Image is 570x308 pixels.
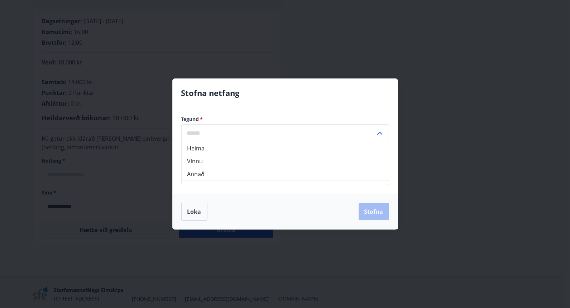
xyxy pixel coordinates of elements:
h4: Stofna netfang [181,87,389,98]
label: Tegund [181,116,389,123]
li: Heima [182,142,389,155]
li: Vinnu [182,155,389,168]
li: Annað [182,168,389,181]
button: Loka [181,203,207,221]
